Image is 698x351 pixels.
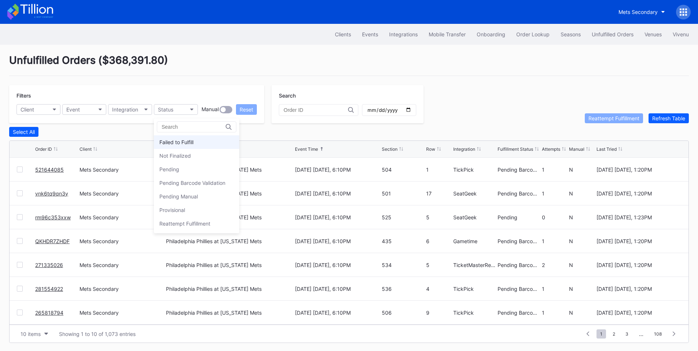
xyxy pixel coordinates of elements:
[159,153,191,159] div: Not Finalized
[159,220,210,227] div: Reattempt Fulfillment
[159,139,193,145] div: Failed to Fulfill
[159,207,185,213] div: Provisional
[159,180,225,186] div: Pending Barcode Validation
[159,193,198,200] div: Pending Manual
[159,166,179,172] div: Pending
[162,124,226,130] input: Search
